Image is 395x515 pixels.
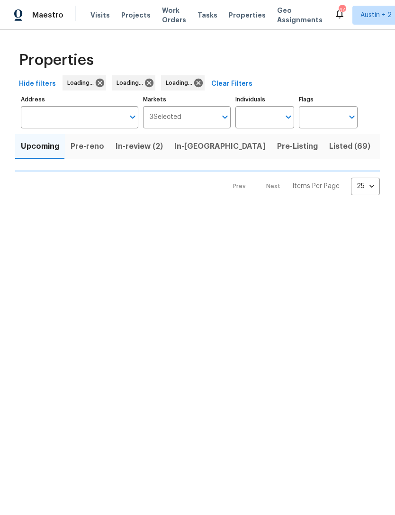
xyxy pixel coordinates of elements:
[360,10,392,20] span: Austin + 2
[224,178,380,195] nav: Pagination Navigation
[339,6,345,15] div: 44
[218,110,232,124] button: Open
[277,6,323,25] span: Geo Assignments
[143,97,231,102] label: Markets
[351,174,380,199] div: 25
[299,97,358,102] label: Flags
[67,78,98,88] span: Loading...
[63,75,106,90] div: Loading...
[292,181,340,191] p: Items Per Page
[211,78,252,90] span: Clear Filters
[229,10,266,20] span: Properties
[21,140,59,153] span: Upcoming
[161,75,205,90] div: Loading...
[197,12,217,18] span: Tasks
[126,110,139,124] button: Open
[19,78,56,90] span: Hide filters
[71,140,104,153] span: Pre-reno
[277,140,318,153] span: Pre-Listing
[117,78,147,88] span: Loading...
[174,140,266,153] span: In-[GEOGRAPHIC_DATA]
[15,75,60,93] button: Hide filters
[150,113,181,121] span: 3 Selected
[345,110,359,124] button: Open
[235,97,294,102] label: Individuals
[207,75,256,93] button: Clear Filters
[116,140,163,153] span: In-review (2)
[112,75,155,90] div: Loading...
[19,55,94,65] span: Properties
[282,110,295,124] button: Open
[32,10,63,20] span: Maestro
[90,10,110,20] span: Visits
[166,78,196,88] span: Loading...
[329,140,370,153] span: Listed (69)
[121,10,151,20] span: Projects
[162,6,186,25] span: Work Orders
[21,97,138,102] label: Address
